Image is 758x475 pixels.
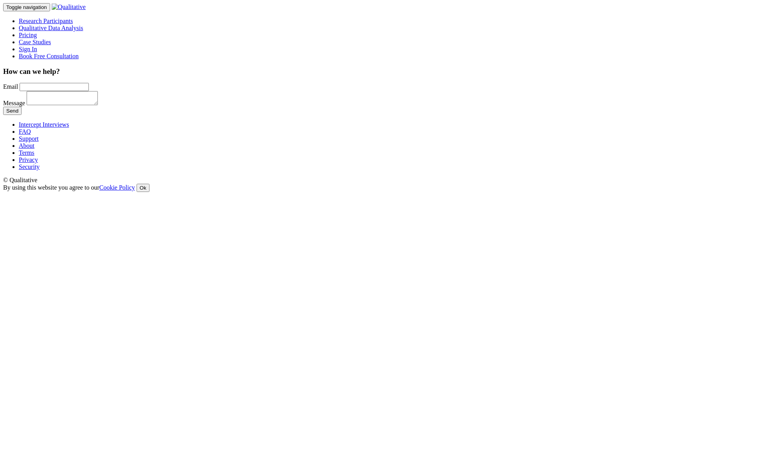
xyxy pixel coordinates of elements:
[99,184,135,191] a: Cookie Policy
[19,156,38,163] a: Privacy
[19,32,37,38] a: Pricing
[6,4,47,10] span: Toggle navigation
[3,184,755,192] div: By using this website you agree to our
[3,67,755,76] h3: How can we help?
[19,149,34,156] a: Terms
[19,135,39,142] a: Support
[3,3,50,11] button: Toggle navigation
[3,107,22,115] input: Send
[3,83,18,90] label: Email
[3,177,755,184] div: © Qualitative
[19,128,31,135] a: FAQ
[19,53,79,59] a: Book Free Consultation
[19,142,34,149] a: About
[19,163,40,170] a: Security
[137,184,149,192] button: Ok
[3,100,25,106] label: Message
[19,39,51,45] a: Case Studies
[19,18,73,24] a: Research Participants
[19,46,37,52] a: Sign In
[19,25,83,31] a: Qualitative Data Analysis
[19,121,69,128] a: Intercept Interviews
[52,4,86,11] img: Qualitative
